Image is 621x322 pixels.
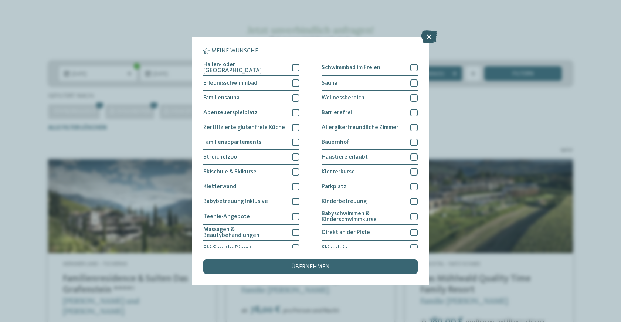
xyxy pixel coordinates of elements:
span: Erlebnisschwimmbad [203,80,257,86]
span: Kinderbetreuung [322,199,367,204]
span: Kletterwand [203,184,236,190]
span: Wellnessbereich [322,95,364,101]
span: Barrierefrei [322,110,352,116]
span: Parkplatz [322,184,346,190]
span: Teenie-Angebote [203,214,250,220]
span: Haustiere erlaubt [322,154,368,160]
span: Streichelzoo [203,154,237,160]
span: Direkt an der Piste [322,230,370,235]
span: Bauernhof [322,139,349,145]
span: Sauna [322,80,337,86]
span: Familienappartements [203,139,261,145]
span: Babybetreuung inklusive [203,199,268,204]
span: Familiensauna [203,95,240,101]
span: Meine Wünsche [211,48,258,54]
span: Massagen & Beautybehandlungen [203,227,286,238]
span: Schwimmbad im Freien [322,65,380,71]
span: Skiverleih [322,245,347,251]
span: Abenteuerspielplatz [203,110,258,116]
span: Zertifizierte glutenfreie Küche [203,125,285,131]
span: Skischule & Skikurse [203,169,257,175]
span: Allergikerfreundliche Zimmer [322,125,398,131]
span: Ski-Shuttle-Dienst [203,245,252,251]
span: Kletterkurse [322,169,355,175]
span: Babyschwimmen & Kinderschwimmkurse [322,211,405,223]
span: übernehmen [291,264,330,270]
span: Hallen- oder [GEOGRAPHIC_DATA] [203,62,286,74]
